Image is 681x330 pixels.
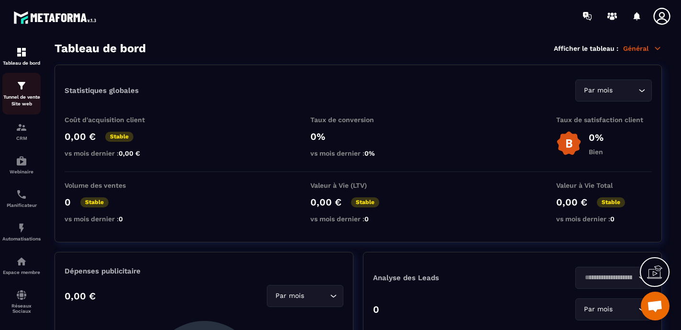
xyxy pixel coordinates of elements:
p: 0,00 € [65,131,96,142]
p: Valeur à Vie Total [556,182,652,189]
p: Général [623,44,662,53]
span: 0% [364,149,375,157]
p: Tableau de bord [2,60,41,66]
input: Search for option [615,85,636,96]
p: vs mois dernier : [65,215,160,223]
img: automations [16,256,27,267]
p: Afficher le tableau : [554,45,618,52]
input: Search for option [615,304,636,315]
p: 0,00 € [556,196,587,208]
a: formationformationTunnel de vente Site web [2,73,41,114]
p: Automatisations [2,236,41,241]
a: formationformationTableau de bord [2,39,41,73]
p: 0% [589,132,604,143]
p: Planificateur [2,203,41,208]
p: Réseaux Sociaux [2,303,41,314]
span: Par mois [582,304,615,315]
input: Search for option [582,273,636,283]
p: Taux de satisfaction client [556,116,652,124]
img: formation [16,80,27,91]
p: 0 [65,196,71,208]
span: 0 [119,215,123,223]
p: Stable [80,197,109,207]
p: vs mois dernier : [310,215,406,223]
p: Stable [105,132,133,142]
div: Search for option [575,267,652,289]
p: vs mois dernier : [65,149,160,157]
a: social-networksocial-networkRéseaux Sociaux [2,282,41,321]
span: 0 [610,215,615,223]
img: logo [13,9,99,26]
p: Bien [589,148,604,156]
img: scheduler [16,189,27,200]
p: Analyse des Leads [373,273,513,282]
p: Espace membre [2,270,41,275]
img: b-badge-o.b3b20ee6.svg [556,131,582,156]
div: Search for option [575,80,652,102]
a: formationformationCRM [2,114,41,148]
span: 0,00 € [119,149,140,157]
span: 0 [364,215,369,223]
span: Par mois [273,291,306,301]
img: automations [16,222,27,234]
p: vs mois dernier : [556,215,652,223]
img: formation [16,46,27,58]
a: automationsautomationsWebinaire [2,148,41,182]
p: Statistiques globales [65,86,139,95]
p: Volume des ventes [65,182,160,189]
p: Tunnel de vente Site web [2,94,41,107]
p: Coût d'acquisition client [65,116,160,124]
a: automationsautomationsEspace membre [2,249,41,282]
p: Dépenses publicitaire [65,267,343,275]
p: Valeur à Vie (LTV) [310,182,406,189]
p: 0% [310,131,406,142]
p: vs mois dernier : [310,149,406,157]
img: automations [16,155,27,167]
a: automationsautomationsAutomatisations [2,215,41,249]
p: Stable [351,197,379,207]
img: social-network [16,289,27,301]
p: Webinaire [2,169,41,174]
p: 0 [373,304,379,315]
p: Taux de conversion [310,116,406,124]
p: Stable [597,197,625,207]
div: Search for option [575,298,652,320]
p: CRM [2,136,41,141]
div: Ouvrir le chat [641,292,670,320]
h3: Tableau de bord [55,42,146,55]
span: Par mois [582,85,615,96]
a: schedulerschedulerPlanificateur [2,182,41,215]
img: formation [16,122,27,133]
p: 0,00 € [65,290,96,302]
input: Search for option [306,291,328,301]
p: 0,00 € [310,196,341,208]
div: Search for option [267,285,343,307]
